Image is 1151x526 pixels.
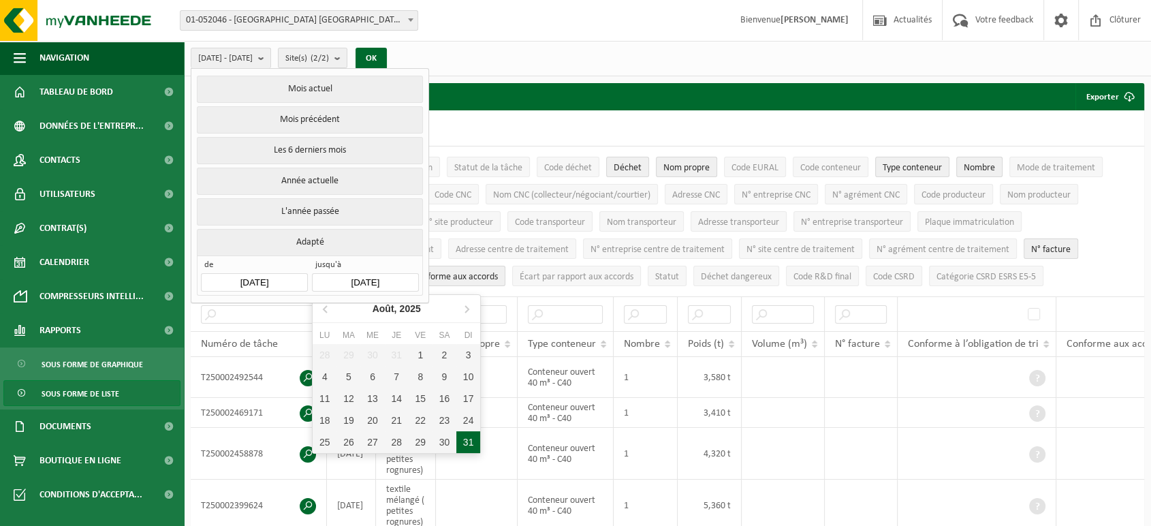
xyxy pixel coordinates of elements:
[456,388,480,409] div: 17
[739,238,862,259] button: N° site centre de traitementN° site centre de traitement: Activate to sort
[40,177,95,211] span: Utilisateurs
[801,217,903,228] span: N° entreprise transporteur
[456,366,480,388] div: 10
[914,184,993,204] button: Code producteurCode producteur: Activate to sort
[793,272,851,282] span: Code R&D final
[456,245,569,255] span: Adresse centre de traitement
[875,157,949,177] button: Type conteneurType conteneur: Activate to sort
[427,184,479,204] button: Code CNCCode CNC: Activate to sort
[908,339,1039,350] span: Conforme à l’obligation de tri
[956,157,1003,177] button: NombreNombre: Activate to sort
[191,428,327,480] td: T250002458878
[312,260,418,273] span: jusqu'à
[180,11,417,30] span: 01-052046 - SAINT-GOBAIN ADFORS BELGIUM - BUGGENHOUT
[432,388,456,409] div: 16
[191,48,271,68] button: [DATE] - [DATE]
[191,398,327,428] td: T250002469171
[925,217,1014,228] span: Plaque immatriculation
[285,48,329,69] span: Site(s)
[413,272,498,282] span: Conforme aux accords
[432,344,456,366] div: 2
[360,328,384,342] div: Me
[197,198,422,226] button: L'année passée
[385,366,409,388] div: 7
[1024,238,1078,259] button: N° factureN° facture: Activate to sort
[336,388,360,409] div: 12
[515,217,585,228] span: Code transporteur
[752,339,807,350] span: Volume (m³)
[742,190,810,200] span: N° entreprise CNC
[448,238,576,259] button: Adresse centre de traitementAdresse centre de traitement: Activate to sort
[313,328,336,342] div: Lu
[367,298,426,320] div: Août,
[327,428,376,480] td: [DATE]
[40,313,81,347] span: Rapports
[1009,157,1103,177] button: Mode de traitementMode de traitement: Activate to sort
[313,431,336,453] div: 25
[731,163,778,173] span: Code EURAL
[832,190,900,200] span: N° agrément CNC
[400,304,421,313] i: 2025
[40,478,142,512] span: Conditions d'accepta...
[614,163,642,173] span: Déchet
[929,266,1043,286] button: Catégorie CSRD ESRS E5-5Catégorie CSRD ESRS E5-5: Activate to sort
[336,366,360,388] div: 5
[507,211,593,232] button: Code transporteurCode transporteur: Activate to sort
[454,163,522,173] span: Statut de la tâche
[40,41,89,75] span: Navigation
[409,388,432,409] div: 15
[701,272,772,282] span: Déchet dangereux
[201,260,307,273] span: de
[781,15,849,25] strong: [PERSON_NAME]
[42,381,119,407] span: Sous forme de liste
[360,431,384,453] div: 27
[385,328,409,342] div: Je
[1075,83,1143,110] button: Exporter
[793,157,868,177] button: Code conteneurCode conteneur: Activate to sort
[198,48,253,69] span: [DATE] - [DATE]
[614,428,678,480] td: 1
[1007,190,1071,200] span: Nom producteur
[866,266,922,286] button: Code CSRDCode CSRD: Activate to sort
[360,388,384,409] div: 13
[724,157,786,177] button: Code EURALCode EURAL: Activate to sort
[197,76,422,103] button: Mois actuel
[356,48,387,69] button: OK
[40,109,144,143] span: Données de l'entrepr...
[493,190,650,200] span: Nom CNC (collecteur/négociant/courtier)
[793,211,911,232] button: N° entreprise transporteurN° entreprise transporteur: Activate to sort
[1017,163,1095,173] span: Mode de traitement
[432,409,456,431] div: 23
[406,266,505,286] button: Conforme aux accords : Activate to sort
[3,380,180,406] a: Sous forme de liste
[678,357,742,398] td: 3,580 t
[40,211,86,245] span: Contrat(s)
[197,137,422,164] button: Les 6 derniers mois
[869,238,1017,259] button: N° agrément centre de traitementN° agrément centre de traitement: Activate to sort
[336,328,360,342] div: Ma
[313,388,336,409] div: 11
[40,245,89,279] span: Calendrier
[583,238,732,259] button: N° entreprise centre de traitementN° entreprise centre de traitement: Activate to sort
[385,409,409,431] div: 21
[518,357,614,398] td: Conteneur ouvert 40 m³ - C40
[486,184,658,204] button: Nom CNC (collecteur/négociant/courtier)Nom CNC (collecteur/négociant/courtier): Activate to sort
[537,157,599,177] button: Code déchetCode déchet: Activate to sort
[435,190,471,200] span: Code CNC
[376,428,436,480] td: textile mélangé ( petites rognures)
[191,357,327,398] td: T250002492544
[432,431,456,453] div: 30
[734,184,818,204] button: N° entreprise CNCN° entreprise CNC: Activate to sort
[964,163,995,173] span: Nombre
[590,245,725,255] span: N° entreprise centre de traitement
[197,229,422,256] button: Adapté
[360,366,384,388] div: 6
[432,328,456,342] div: Sa
[336,409,360,431] div: 19
[40,409,91,444] span: Documents
[40,444,121,478] span: Boutique en ligne
[693,266,779,286] button: Déchet dangereux : Activate to sort
[786,266,859,286] button: Code R&D finalCode R&amp;D final: Activate to sort
[614,398,678,428] td: 1
[456,344,480,366] div: 3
